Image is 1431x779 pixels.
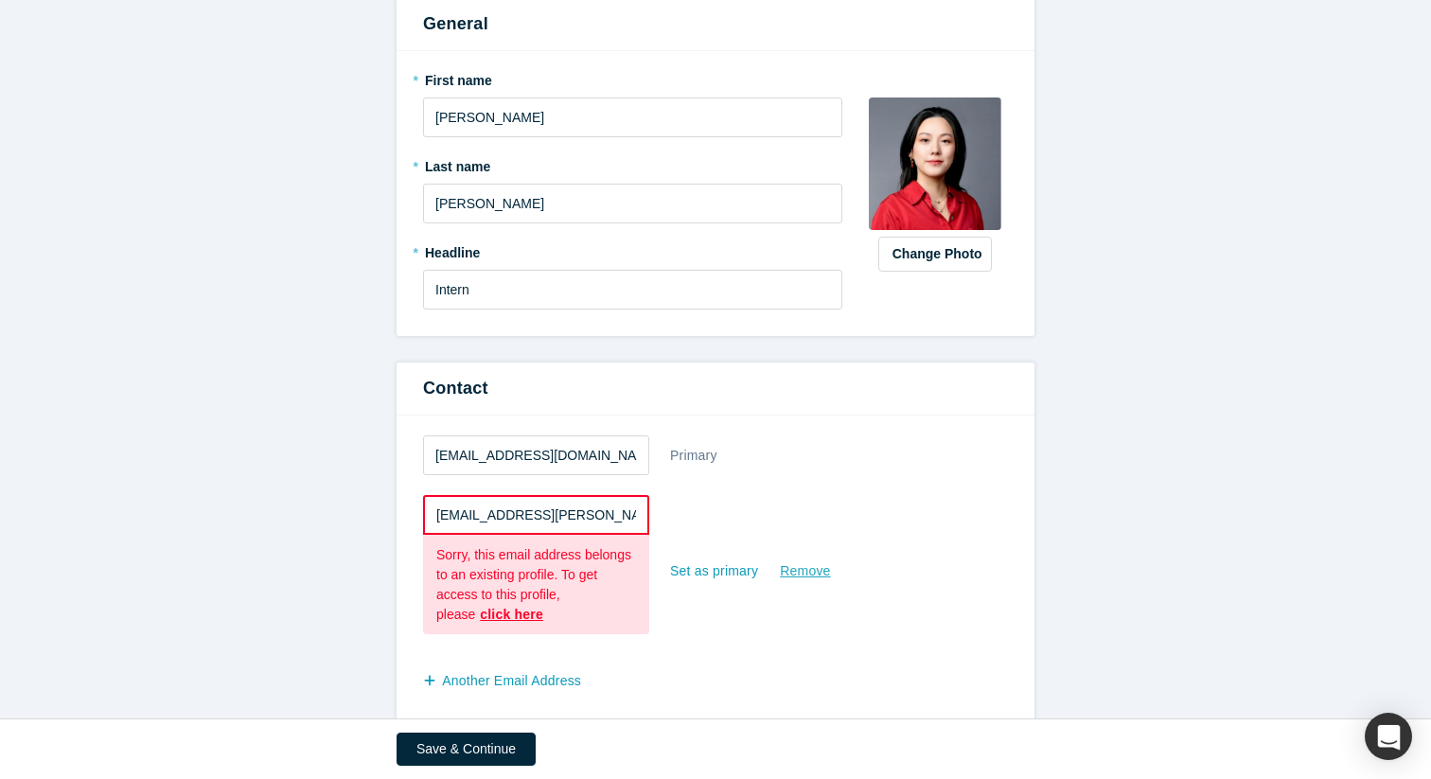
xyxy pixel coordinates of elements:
[423,664,601,698] button: another Email Address
[423,64,842,91] label: First name
[423,711,1008,737] label: Phone
[397,733,536,766] button: Save & Continue
[669,439,718,472] div: Primary
[423,237,842,263] label: Headline
[869,97,1001,230] img: Profile user default
[423,376,1008,401] h3: Contact
[669,555,759,588] div: Set as primary
[423,11,1008,37] h3: General
[779,555,831,588] div: Remove
[423,150,842,177] label: Last name
[436,545,636,625] div: Sorry, this email address belongs to an existing profile. To get access to this profile, please
[480,607,543,622] a: click here
[423,270,842,310] input: Partner, CEO
[878,237,992,272] button: Change Photo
